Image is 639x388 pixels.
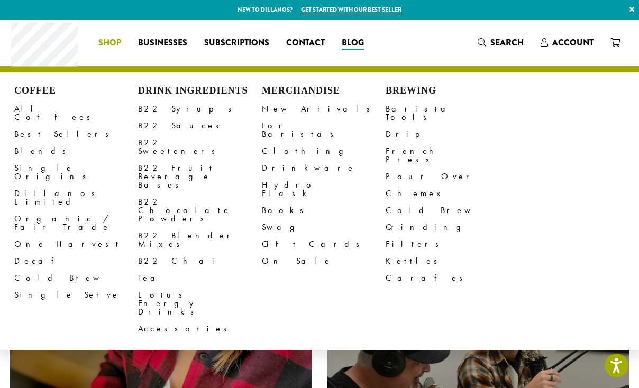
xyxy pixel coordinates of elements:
a: B22 Sauces [138,117,262,134]
a: Clothing [262,143,386,160]
span: Search [490,36,524,49]
a: Cold Brew [386,202,509,219]
span: Account [552,36,594,49]
span: Contact [286,36,325,50]
a: B22 Chocolate Powders [138,193,262,227]
a: French Press [386,143,509,168]
a: B22 Sweeteners [138,134,262,160]
h4: Merchandise [262,85,386,97]
a: Filters [386,236,509,253]
a: Carafes [386,270,509,287]
a: Search [469,34,532,51]
span: Businesses [138,36,187,50]
a: Books [262,202,386,219]
span: Shop [98,36,121,50]
a: New Arrivals [262,100,386,117]
a: Shop [90,34,130,51]
a: Drip [386,126,509,143]
a: Kettles [386,253,509,270]
h4: Drink Ingredients [138,85,262,97]
a: Barista Tools [386,100,509,126]
a: Single Serve [14,287,138,303]
a: Accessories [138,320,262,337]
a: Blends [14,143,138,160]
a: Drinkware [262,160,386,177]
h4: Coffee [14,85,138,97]
a: Single Origins [14,160,138,185]
a: One Harvest [14,236,138,253]
span: Blog [342,36,364,50]
a: For Baristas [262,117,386,143]
a: Gift Cards [262,236,386,253]
a: Chemex [386,185,509,202]
a: Decaf [14,253,138,270]
a: B22 Chai [138,253,262,270]
a: Organic / Fair Trade [14,210,138,236]
a: Cold Brew [14,270,138,287]
a: On Sale [262,253,386,270]
a: Grinding [386,219,509,236]
span: Subscriptions [204,36,269,50]
a: Hydro Flask [262,177,386,202]
a: Get started with our best seller [301,5,401,14]
a: B22 Blender Mixes [138,227,262,253]
a: Best Sellers [14,126,138,143]
a: B22 Syrups [138,100,262,117]
h4: Brewing [386,85,509,97]
a: Swag [262,219,386,236]
a: Tea [138,270,262,287]
a: All Coffees [14,100,138,126]
a: B22 Fruit Beverage Bases [138,160,262,193]
a: Dillanos Limited [14,185,138,210]
a: Lotus Energy Drinks [138,287,262,320]
a: Pour Over [386,168,509,185]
